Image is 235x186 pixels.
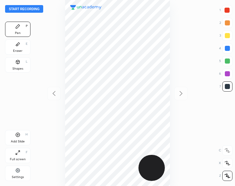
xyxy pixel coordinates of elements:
[26,42,28,45] div: E
[13,49,23,52] div: Eraser
[219,31,232,41] div: 3
[26,60,28,63] div: L
[219,81,232,92] div: 7
[12,67,23,70] div: Shapes
[5,5,43,13] button: Start recording
[70,5,102,10] img: logo.38c385cc.svg
[15,31,21,35] div: Pen
[26,151,28,154] div: F
[219,171,232,181] div: Z
[219,56,232,66] div: 5
[11,140,25,143] div: Add Slide
[26,24,28,28] div: P
[12,176,24,179] div: Settings
[219,69,232,79] div: 6
[219,145,232,155] div: C
[219,5,232,15] div: 1
[219,158,232,168] div: X
[219,18,232,28] div: 2
[219,43,232,53] div: 4
[10,158,26,161] div: Full screen
[25,133,28,136] div: H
